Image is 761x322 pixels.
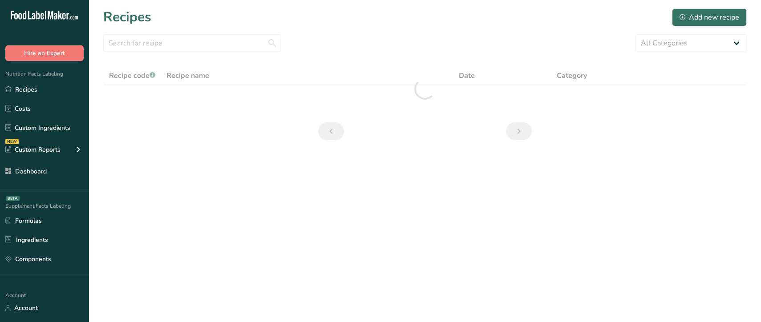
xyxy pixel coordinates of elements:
div: BETA [6,196,20,201]
div: Custom Reports [5,145,61,154]
button: Hire an Expert [5,45,84,61]
div: NEW [5,139,19,144]
button: Add new recipe [672,8,747,26]
h1: Recipes [103,7,151,27]
a: Next page [506,122,532,140]
input: Search for recipe [103,34,281,52]
a: Previous page [318,122,344,140]
div: Add new recipe [680,12,739,23]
